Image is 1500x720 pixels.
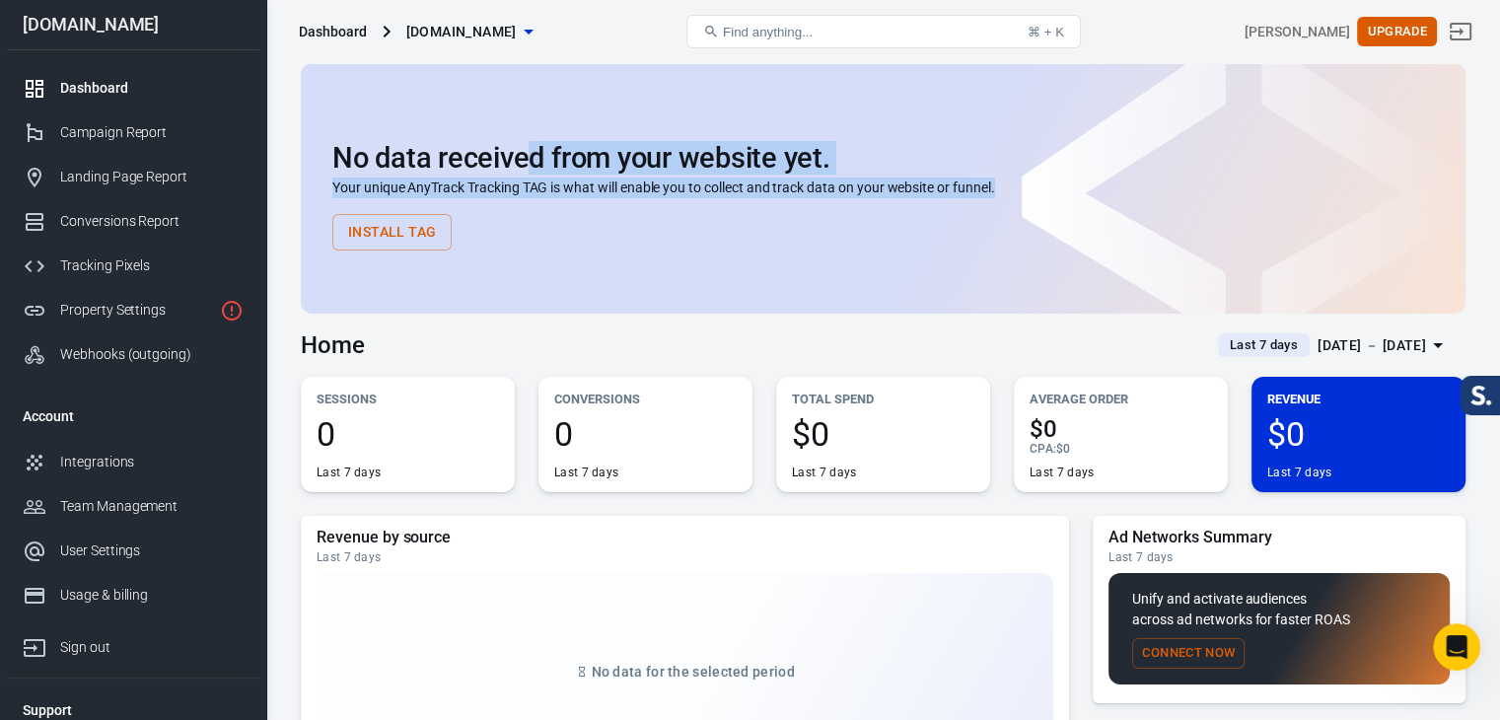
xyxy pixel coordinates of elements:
div: Last 7 days [317,465,381,480]
svg: Property is not installed yet [220,299,244,323]
div: Dashboard [60,78,244,99]
span: $0 [792,417,974,451]
p: Total Spend [792,389,974,409]
div: Landing Page Report [60,167,244,187]
div: Dashboard [299,22,367,41]
a: Property Settings [7,288,259,332]
div: Last 7 days [317,549,1053,565]
h2: No data received from your website yet. [332,142,1434,174]
button: Last 7 days[DATE] － [DATE] [1202,329,1465,362]
button: Upgrade [1357,17,1437,47]
button: Find anything...⌘ + K [686,15,1081,48]
button: Connect Now [1132,638,1245,669]
span: $0 [1267,417,1450,451]
span: $0 [1056,442,1070,456]
a: Sign out [1437,8,1484,55]
span: CPA : [1030,442,1056,456]
p: Unify and activate audiences across ad networks for faster ROAS [1132,589,1426,630]
a: User Settings [7,529,259,573]
button: Install Tag [332,214,452,251]
a: Integrations [7,440,259,484]
a: Team Management [7,484,259,529]
div: Team Management [60,496,244,517]
p: Revenue [1267,389,1450,409]
div: [DOMAIN_NAME] [7,16,259,34]
p: Average Order [1030,389,1212,409]
span: softwaresuggest.com [406,20,517,44]
div: Last 7 days [554,465,618,480]
div: Property Settings [60,300,212,321]
a: Sign out [7,617,259,670]
div: Last 7 days [792,465,856,480]
a: Tracking Pixels [7,244,259,288]
div: Account id: l37BHoYv [1245,22,1349,42]
div: Integrations [60,452,244,472]
div: Last 7 days [1030,465,1094,480]
span: No data for the selected period [592,664,795,680]
h5: Revenue by source [317,528,1053,547]
div: User Settings [60,540,244,561]
div: Usage & billing [60,585,244,606]
a: Webhooks (outgoing) [7,332,259,377]
span: 0 [554,417,737,451]
a: Conversions Report [7,199,259,244]
a: Campaign Report [7,110,259,155]
div: Sign out [60,637,244,658]
p: Your unique AnyTrack Tracking TAG is what will enable you to collect and track data on your websi... [332,178,1434,198]
p: Conversions [554,389,737,409]
div: Last 7 days [1267,465,1331,480]
li: Account [7,393,259,440]
a: Usage & billing [7,573,259,617]
a: Landing Page Report [7,155,259,199]
button: [DOMAIN_NAME] [398,14,540,50]
iframe: Intercom live chat [1433,623,1480,671]
span: Last 7 days [1222,335,1306,355]
h3: Home [301,331,365,359]
span: $0 [1030,417,1212,441]
div: Last 7 days [1108,549,1450,565]
div: ⌘ + K [1028,25,1064,39]
span: Find anything... [723,25,813,39]
div: Conversions Report [60,211,244,232]
div: [DATE] － [DATE] [1318,333,1426,358]
h5: Ad Networks Summary [1108,528,1450,547]
a: Dashboard [7,66,259,110]
span: 0 [317,417,499,451]
div: Campaign Report [60,122,244,143]
div: Tracking Pixels [60,255,244,276]
div: Webhooks (outgoing) [60,344,244,365]
p: Sessions [317,389,499,409]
